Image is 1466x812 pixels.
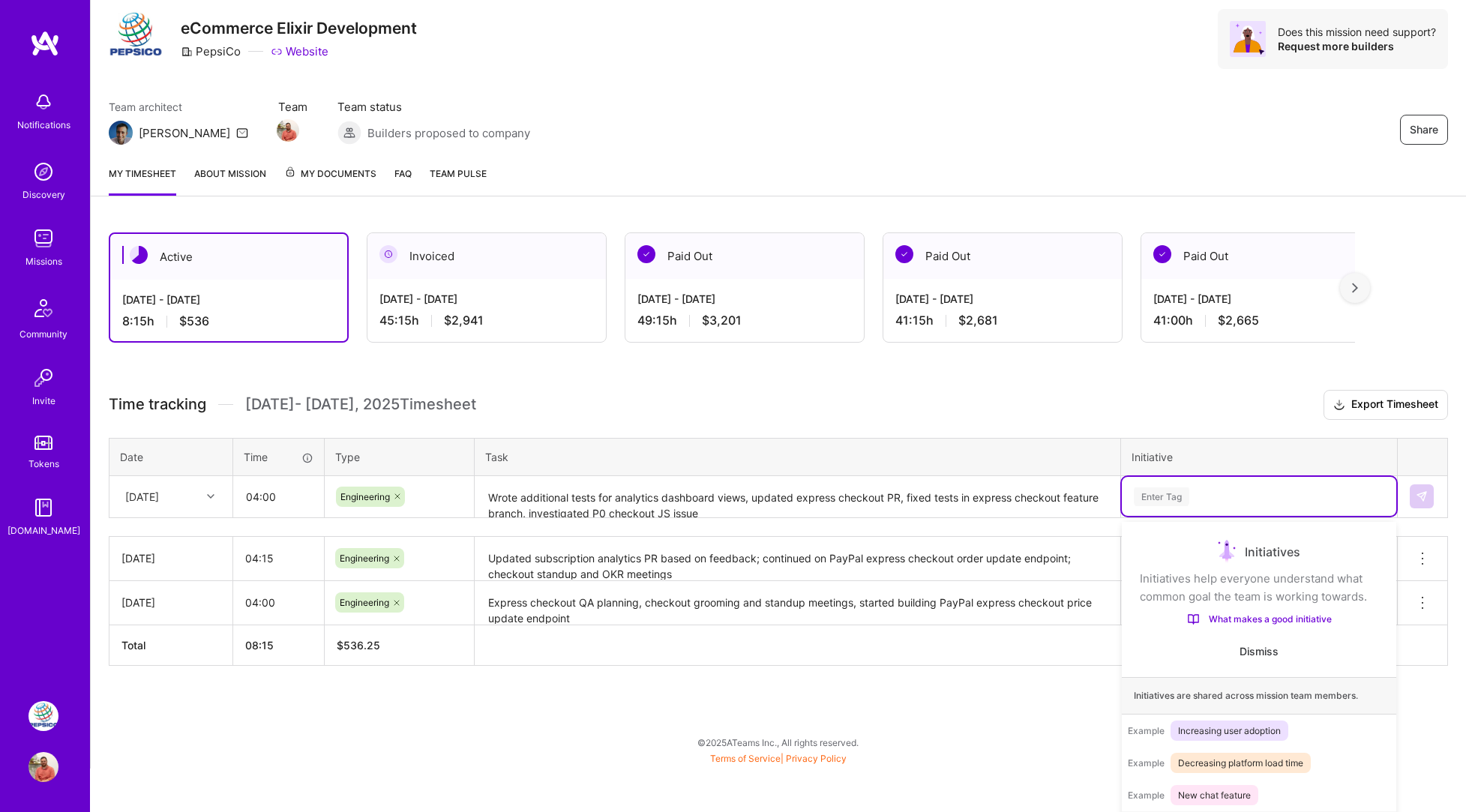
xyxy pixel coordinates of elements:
img: PepsiCo: eCommerce Elixir Development [28,701,58,731]
input: HH:MM [233,538,324,578]
span: My Documents [284,166,376,182]
span: | [710,753,847,764]
th: Date [109,438,233,475]
img: Invoiced [379,245,397,263]
span: $ 536.25 [337,639,380,652]
div: [DATE] [121,550,220,566]
div: 41:00 h [1153,313,1368,328]
a: User Avatar [25,752,62,782]
a: What makes a good initiative [1140,612,1378,626]
div: [DATE] - [DATE] [637,291,852,307]
div: [DATE] - [DATE] [379,291,594,307]
span: Team status [337,99,530,115]
div: [DATE] - [DATE] [895,291,1110,307]
a: My Documents [284,166,376,196]
img: right [1352,283,1358,293]
button: Export Timesheet [1324,390,1448,420]
img: Paid Out [895,245,913,263]
img: Initiatives [1218,540,1236,564]
div: Missions [25,253,62,269]
img: bell [28,87,58,117]
div: Initiative [1132,449,1387,465]
span: Engineering [340,597,389,608]
span: Builders proposed to company [367,125,530,141]
div: [DATE] - [DATE] [1153,291,1368,307]
span: Example [1128,725,1165,736]
a: PepsiCo: eCommerce Elixir Development [25,701,62,731]
img: teamwork [28,223,58,253]
th: 08:15 [233,625,325,665]
img: Team Architect [109,121,133,145]
img: Submit [1416,490,1428,502]
img: What makes a good initiative [1187,613,1200,625]
div: Paid Out [883,233,1122,279]
span: $2,665 [1218,313,1259,328]
div: Paid Out [1141,233,1380,279]
th: Type [325,438,475,475]
a: My timesheet [109,166,176,196]
button: Share [1400,115,1448,145]
div: © 2025 ATeams Inc., All rights reserved. [90,724,1466,761]
div: 8:15 h [122,313,335,329]
a: Terms of Service [710,753,781,764]
div: 49:15 h [637,313,852,328]
div: [DATE] - [DATE] [122,292,335,307]
img: guide book [28,493,58,523]
img: tokens [34,436,52,450]
div: [PERSON_NAME] [139,125,230,141]
div: [DATE] [121,595,220,610]
div: Initiatives [1140,540,1378,564]
a: About Mission [194,166,266,196]
h3: eCommerce Elixir Development [181,19,417,37]
a: FAQ [394,166,412,196]
input: HH:MM [233,583,324,622]
img: Builders proposed to company [337,121,361,145]
div: Initiatives are shared across mission team members. [1122,677,1396,715]
div: Paid Out [625,233,864,279]
i: icon Download [1333,397,1345,413]
div: Notifications [17,117,70,133]
span: Increasing user adoption [1171,721,1288,741]
span: Share [1410,122,1438,137]
div: Community [19,326,67,342]
img: Paid Out [637,245,655,263]
span: Example [1128,790,1165,801]
div: 45:15 h [379,313,594,328]
i: icon Chevron [207,493,214,500]
a: Privacy Policy [786,753,847,764]
i: icon Mail [236,127,248,139]
div: Time [244,449,313,465]
span: Example [1128,757,1165,769]
a: Team Pulse [430,166,487,196]
textarea: Express checkout QA planning, checkout grooming and standup meetings, started building PayPal exp... [476,583,1119,624]
a: Website [271,43,328,59]
div: Request more builders [1278,39,1436,53]
span: Engineering [340,553,389,564]
span: $2,941 [444,313,484,328]
div: 41:15 h [895,313,1110,328]
div: Invoiced [367,233,606,279]
span: Team [278,99,307,115]
span: Team Pulse [430,168,487,179]
button: Dismiss [1240,644,1279,659]
img: Avatar [1230,21,1266,57]
div: Invite [32,393,55,409]
a: Team Member Avatar [278,118,298,143]
i: icon CompanyGray [181,46,193,58]
img: Community [25,290,61,326]
img: User Avatar [28,752,58,782]
textarea: Updated subscription analytics PR based on feedback; continued on PayPal express checkout order u... [476,538,1119,580]
span: Time tracking [109,395,206,414]
div: Does this mission need support? [1278,25,1436,39]
span: Engineering [340,491,390,502]
div: PepsiCo [181,43,241,59]
img: Company Logo [109,9,163,63]
div: [DATE] [125,489,159,505]
div: [DOMAIN_NAME] [7,523,80,538]
div: Active [110,234,347,280]
img: Invite [28,363,58,393]
span: New chat feature [1171,785,1258,805]
div: Tokens [28,456,59,472]
span: [DATE] - [DATE] , 2025 Timesheet [245,395,476,414]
